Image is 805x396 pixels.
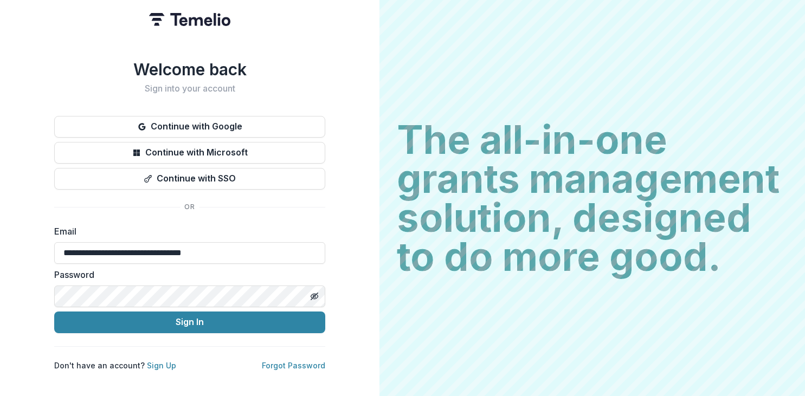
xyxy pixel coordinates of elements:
[147,361,176,370] a: Sign Up
[306,288,323,305] button: Toggle password visibility
[54,311,325,333] button: Sign In
[54,168,325,190] button: Continue with SSO
[54,142,325,164] button: Continue with Microsoft
[149,13,230,26] img: Temelio
[262,361,325,370] a: Forgot Password
[54,360,176,371] p: Don't have an account?
[54,83,325,94] h2: Sign into your account
[54,116,325,138] button: Continue with Google
[54,60,325,79] h1: Welcome back
[54,268,319,281] label: Password
[54,225,319,238] label: Email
